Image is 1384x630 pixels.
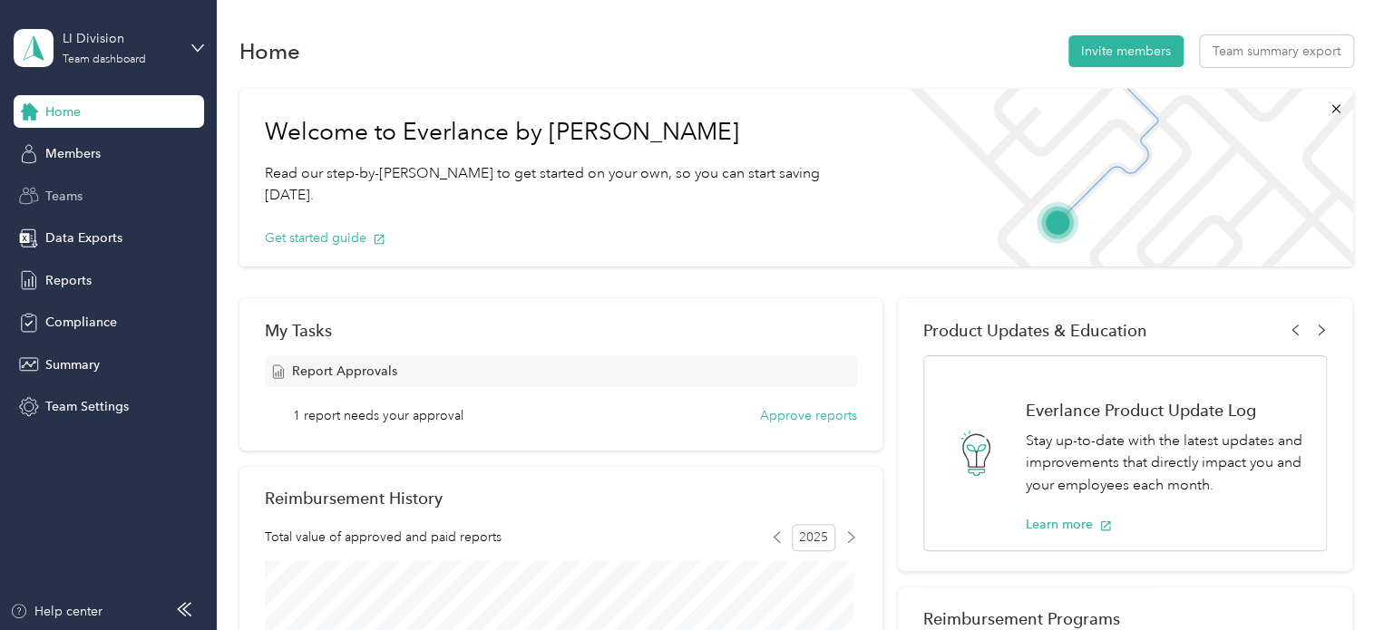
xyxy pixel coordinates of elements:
[265,162,867,207] p: Read our step-by-[PERSON_NAME] to get started on your own, so you can start saving [DATE].
[1026,401,1307,420] h1: Everlance Product Update Log
[1200,35,1353,67] button: Team summary export
[45,102,81,121] span: Home
[1068,35,1184,67] button: Invite members
[45,397,129,416] span: Team Settings
[1026,515,1112,534] button: Learn more
[45,228,122,247] span: Data Exports
[923,321,1147,340] span: Product Updates & Education
[1282,528,1384,630] iframe: Everlance-gr Chat Button Frame
[265,228,385,247] button: Get started guide
[45,313,117,332] span: Compliance
[892,89,1352,267] img: Welcome to everlance
[45,271,92,290] span: Reports
[45,144,101,163] span: Members
[239,42,300,61] h1: Home
[292,362,397,381] span: Report Approvals
[792,524,835,551] span: 2025
[1026,430,1307,497] p: Stay up-to-date with the latest updates and improvements that directly impact you and your employ...
[293,406,463,425] span: 1 report needs your approval
[265,118,867,147] h1: Welcome to Everlance by [PERSON_NAME]
[63,54,146,65] div: Team dashboard
[45,355,100,374] span: Summary
[45,187,83,206] span: Teams
[63,29,176,48] div: LI Division
[10,602,102,621] button: Help center
[760,406,857,425] button: Approve reports
[265,321,857,340] div: My Tasks
[923,609,1327,628] h2: Reimbursement Programs
[265,528,502,547] span: Total value of approved and paid reports
[265,489,443,508] h2: Reimbursement History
